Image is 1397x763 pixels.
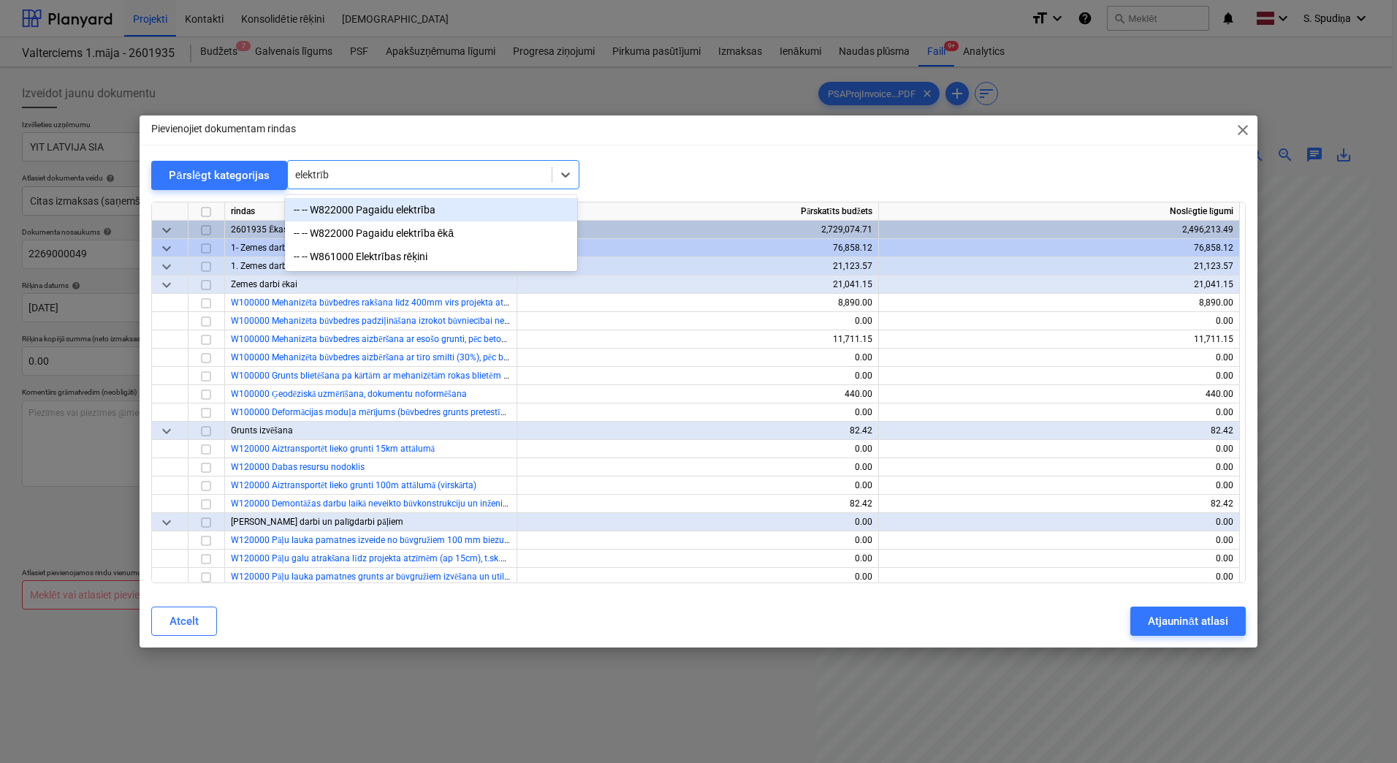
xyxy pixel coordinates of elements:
div: 0.00 [885,440,1233,458]
a: W120000 Dabas resursu nodoklis [231,462,365,472]
a: W100000 Mehanizēta būvbedres aizbēršana ar esošo grunti, pēc betonēšanas un hidroizolācijas darbu... [231,334,760,344]
a: W100000 Grunts blietēšana pa kārtām ar mehanizētām rokas blietēm pēc betonēšanas un hidroizolācij... [231,371,799,381]
div: 0.00 [885,367,1233,385]
div: 2,496,213.49 [885,221,1233,239]
div: 8,890.00 [523,294,872,312]
a: W120000 Aiztransportēt lieko grunti 15km attālumā [231,444,435,454]
div: 440.00 [885,385,1233,403]
div: 0.00 [885,403,1233,422]
span: Grunts izvēšana [231,425,293,436]
div: 0.00 [523,458,872,477]
a: W100000 Ģeodēziskā uzmērīšana, dokumentu noformēšana [231,389,467,399]
div: 11,711.15 [885,330,1233,349]
p: Pievienojiet dokumentam rindas [151,121,296,137]
span: close [1234,121,1252,139]
div: 21,123.57 [885,257,1233,276]
div: 0.00 [523,513,872,531]
div: 0.00 [523,349,872,367]
div: 82.42 [885,422,1233,440]
button: Atjaunināt atlasi [1130,607,1245,636]
div: 0.00 [523,550,872,568]
div: 0.00 [523,531,872,550]
div: Pārslēgt kategorijas [169,166,270,185]
a: W100000 Mehanizēta būvbedres aizbēršana ar tīro smilti (30%), pēc betonēšanas un hidroizolācijas ... [231,352,774,362]
div: 8,890.00 [885,294,1233,312]
span: Zemes darbi un palīgdarbi pāļiem [231,517,403,527]
div: 0.00 [523,568,872,586]
div: -- -- W861000 Elektrības rēķini [285,245,577,268]
div: 82.42 [523,495,872,513]
div: Pārskatīts budžets [517,202,879,221]
span: keyboard_arrow_down [158,276,175,293]
button: Pārslēgt kategorijas [151,161,287,190]
div: 21,123.57 [523,257,872,276]
span: keyboard_arrow_down [158,221,175,238]
div: 0.00 [885,550,1233,568]
span: Zemes darbi ēkai [231,279,297,289]
div: Atcelt [170,612,199,631]
div: 21,041.15 [885,276,1233,294]
iframe: Chat Widget [1324,693,1397,763]
span: keyboard_arrow_down [158,422,175,439]
span: 1- Zemes darbi un pamatnes [231,243,344,253]
div: 0.00 [885,312,1233,330]
div: 82.42 [523,422,872,440]
span: 1. Zemes darbi ēkai [231,261,307,271]
div: 76,858.12 [523,239,872,257]
a: W100000 Deformācijas moduļa mērījums (būvbedres grunts pretestība) [231,407,514,417]
div: 82.42 [885,495,1233,513]
span: 2601935 Ēkas budžets [231,224,321,235]
div: -- -- W822000 Pagaidu elektrība [285,198,577,221]
div: 2,729,074.71 [523,221,872,239]
div: 0.00 [523,477,872,495]
a: W120000 Pāļu lauka pamatnes grunts ar būvgružiem izvēšana un utilizācija [231,572,528,582]
div: 440.00 [523,385,872,403]
div: Noslēgtie līgumi [879,202,1240,221]
div: Atjaunināt atlasi [1148,612,1227,631]
div: 21,041.15 [523,276,872,294]
a: W120000 Pāļu galu atrakšana līdz projekta atzīmēm (ap 15cm), t.sk.būvbedres apakšas planēšana, pi... [231,553,731,563]
div: 0.00 [885,349,1233,367]
div: 76,858.12 [885,239,1233,257]
a: W100000 Mehanizēta būvbedres rakšana līdz 400mm virs projekta atzīmes [231,297,528,308]
div: 0.00 [885,458,1233,477]
div: 0.00 [885,531,1233,550]
div: -- -- W822000 Pagaidu elektrība ēkā [285,221,577,245]
span: keyboard_arrow_down [158,239,175,257]
button: Atcelt [151,607,217,636]
div: 0.00 [523,440,872,458]
a: W120000 Pāļu lauka pamatnes izveide no būvgružiem 100 mm biezumā [231,535,516,545]
div: 0.00 [523,312,872,330]
a: W100000 Mehanizēta būvbedres padziļināšana izrokot būvniecībai nederīgo grunti un piebēršana ar t... [231,316,701,326]
div: 0.00 [523,367,872,385]
div: 0.00 [523,403,872,422]
div: 0.00 [885,513,1233,531]
a: W120000 Aiztransportēt lieko grunti 100m attālumā (virskārta) [231,480,476,490]
div: rindas [225,202,517,221]
div: 0.00 [885,568,1233,586]
a: W120000 Demontāžas darbu laikā neveikto būvkonstrukciju un inženiertīklu demontāža [231,498,573,509]
div: 11,711.15 [523,330,872,349]
span: keyboard_arrow_down [158,257,175,275]
span: keyboard_arrow_down [158,513,175,531]
div: 0.00 [885,477,1233,495]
